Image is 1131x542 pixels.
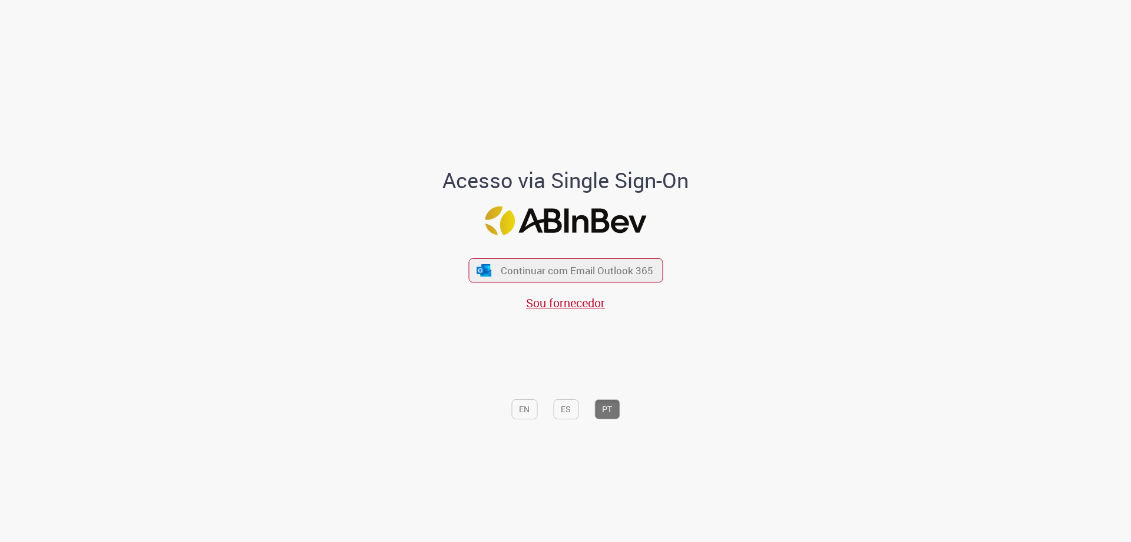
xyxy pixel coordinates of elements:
button: ícone Azure/Microsoft 360 Continuar com Email Outlook 365 [468,258,663,283]
button: PT [594,399,620,419]
h1: Acesso via Single Sign-On [402,169,729,192]
img: Logo ABInBev [485,206,646,235]
span: Continuar com Email Outlook 365 [501,264,653,277]
a: Sou fornecedor [526,295,605,311]
button: ES [553,399,578,419]
button: EN [511,399,537,419]
img: ícone Azure/Microsoft 360 [476,264,492,277]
